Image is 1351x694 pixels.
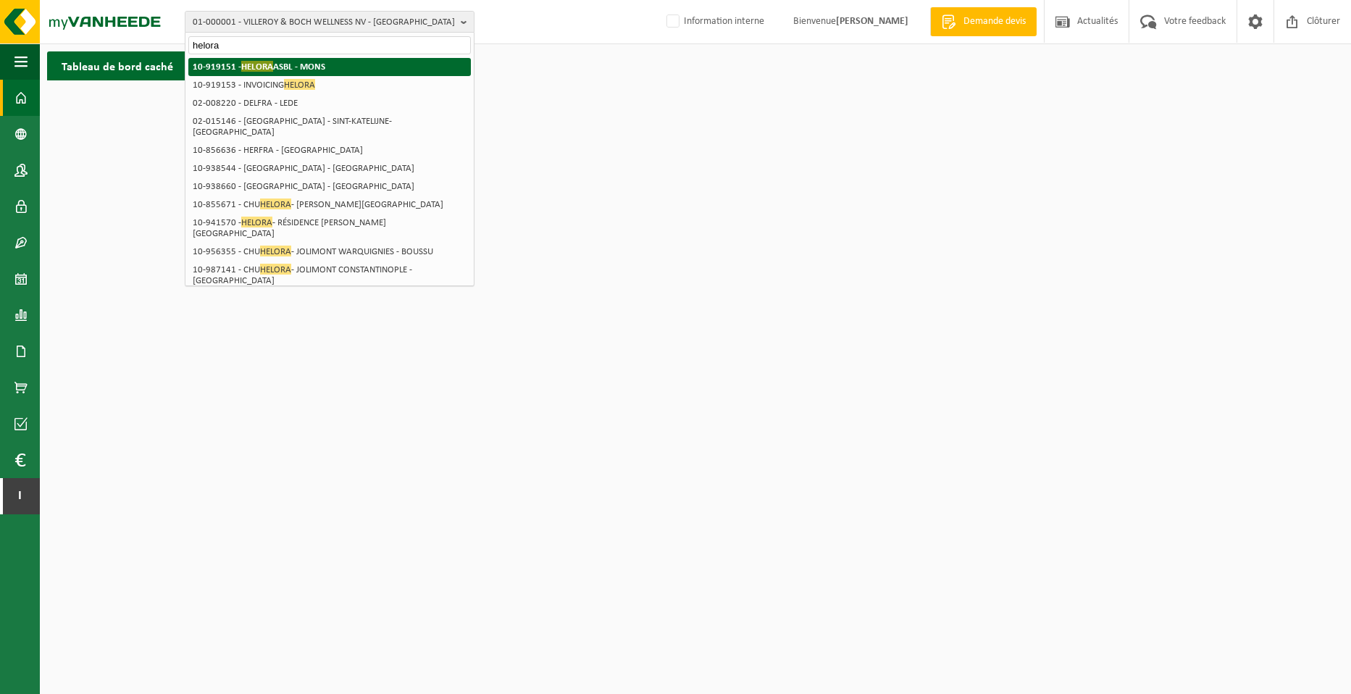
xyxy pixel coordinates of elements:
[260,264,291,275] span: HELORA
[188,261,471,290] li: 10-987141 - CHU - JOLIMONT CONSTANTINOPLE - [GEOGRAPHIC_DATA]
[188,76,471,94] li: 10-919153 - INVOICING
[664,11,764,33] label: Information interne
[241,217,272,227] span: HELORA
[47,51,188,80] h2: Tableau de bord caché
[930,7,1037,36] a: Demande devis
[960,14,1029,29] span: Demande devis
[188,196,471,214] li: 10-855671 - CHU - [PERSON_NAME][GEOGRAPHIC_DATA]
[188,94,471,112] li: 02-008220 - DELFRA - LEDE
[193,61,325,72] strong: 10-919151 - ASBL - MONS
[185,11,474,33] button: 01-000001 - VILLEROY & BOCH WELLNESS NV - [GEOGRAPHIC_DATA]
[188,112,471,141] li: 02-015146 - [GEOGRAPHIC_DATA] - SINT-KATELIJNE-[GEOGRAPHIC_DATA]
[188,243,471,261] li: 10-956355 - CHU - JOLIMONT WARQUIGNIES - BOUSSU
[188,141,471,159] li: 10-856636 - HERFRA - [GEOGRAPHIC_DATA]
[14,478,25,514] span: I
[188,36,471,54] input: Chercher des succursales liées
[188,214,471,243] li: 10-941570 - - RÉSIDENCE [PERSON_NAME][GEOGRAPHIC_DATA]
[193,12,455,33] span: 01-000001 - VILLEROY & BOCH WELLNESS NV - [GEOGRAPHIC_DATA]
[188,159,471,177] li: 10-938544 - [GEOGRAPHIC_DATA] - [GEOGRAPHIC_DATA]
[241,61,273,72] span: HELORA
[260,198,291,209] span: HELORA
[260,246,291,256] span: HELORA
[836,16,908,27] strong: [PERSON_NAME]
[284,79,315,90] span: HELORA
[188,177,471,196] li: 10-938660 - [GEOGRAPHIC_DATA] - [GEOGRAPHIC_DATA]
